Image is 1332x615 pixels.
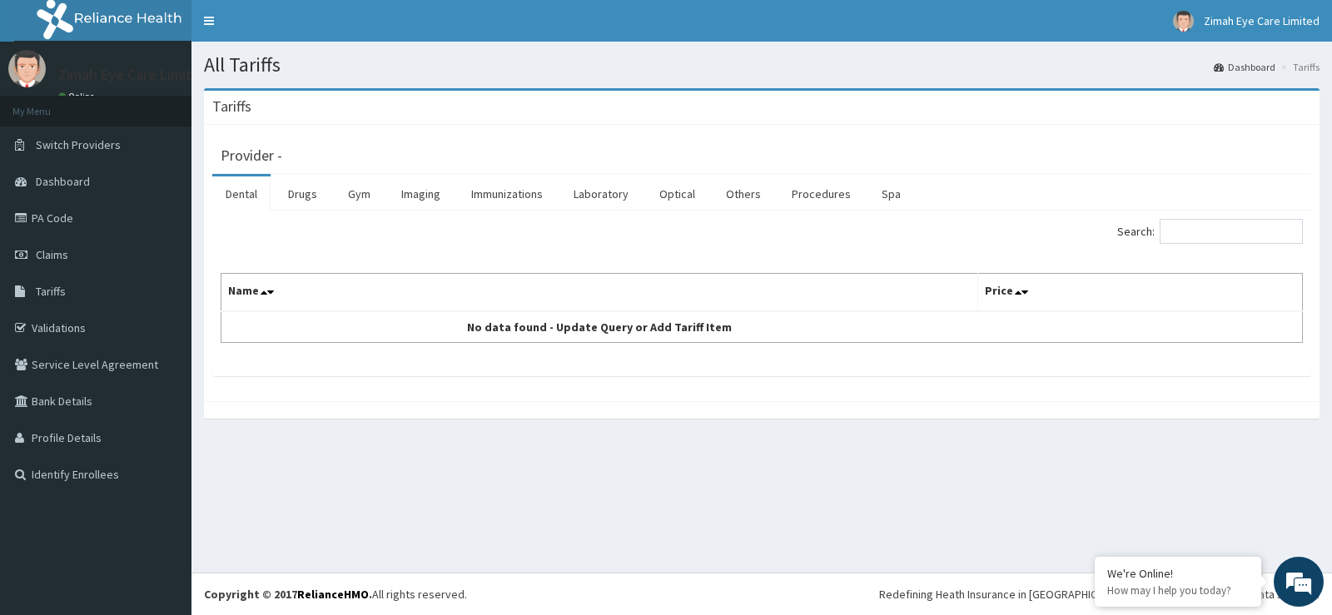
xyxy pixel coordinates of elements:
img: User Image [1173,11,1194,32]
h3: Tariffs [212,99,251,114]
p: How may I help you today? [1107,583,1249,598]
a: Drugs [275,176,331,211]
span: Tariffs [36,284,66,299]
a: Others [713,176,774,211]
input: Search: [1160,219,1303,244]
th: Name [221,274,978,312]
a: Procedures [778,176,864,211]
div: We're Online! [1107,566,1249,581]
a: Laboratory [560,176,642,211]
a: Spa [868,176,914,211]
h3: Provider - [221,148,282,163]
a: Immunizations [458,176,556,211]
a: Dashboard [1214,60,1275,74]
div: Redefining Heath Insurance in [GEOGRAPHIC_DATA] using Telemedicine and Data Science! [879,586,1320,603]
a: Online [58,91,98,102]
a: Imaging [388,176,454,211]
span: Switch Providers [36,137,121,152]
span: Dashboard [36,174,90,189]
footer: All rights reserved. [191,573,1332,615]
img: User Image [8,50,46,87]
span: Zimah Eye Care Limited [1204,13,1320,28]
label: Search: [1117,219,1303,244]
a: Dental [212,176,271,211]
th: Price [978,274,1303,312]
p: Zimah Eye Care Limited [58,67,209,82]
a: Gym [335,176,384,211]
a: Optical [646,176,708,211]
h1: All Tariffs [204,54,1320,76]
a: RelianceHMO [297,587,369,602]
td: No data found - Update Query or Add Tariff Item [221,311,978,343]
li: Tariffs [1277,60,1320,74]
strong: Copyright © 2017 . [204,587,372,602]
span: Claims [36,247,68,262]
